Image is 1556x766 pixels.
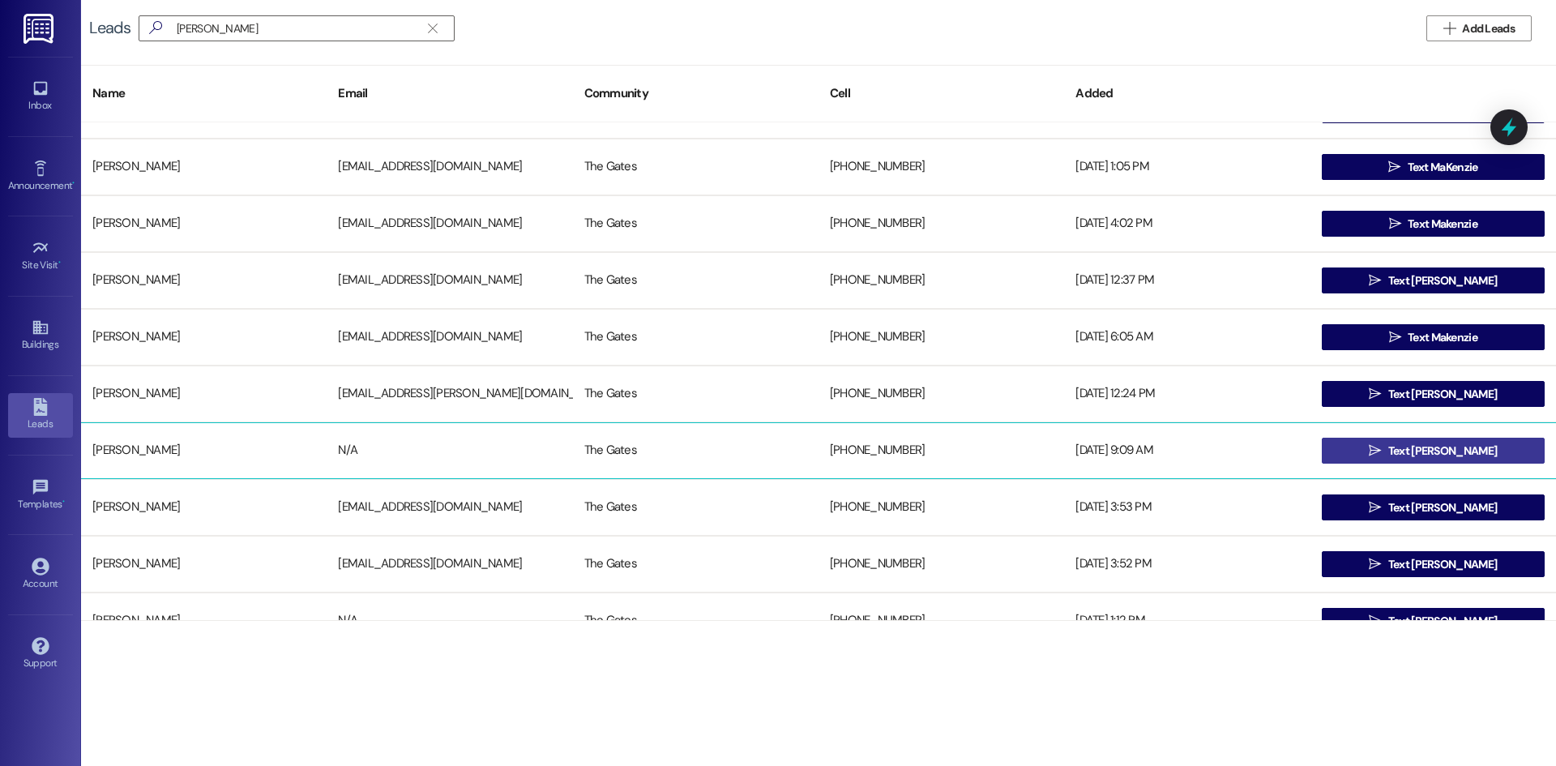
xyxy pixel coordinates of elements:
[8,314,73,357] a: Buildings
[1064,378,1310,410] div: [DATE] 12:24 PM
[81,434,327,467] div: [PERSON_NAME]
[1064,151,1310,183] div: [DATE] 1:05 PM
[1064,264,1310,297] div: [DATE] 12:37 PM
[8,75,73,118] a: Inbox
[1322,438,1545,464] button: Text [PERSON_NAME]
[573,151,819,183] div: The Gates
[8,553,73,597] a: Account
[1322,381,1545,407] button: Text [PERSON_NAME]
[819,151,1064,183] div: [PHONE_NUMBER]
[819,264,1064,297] div: [PHONE_NUMBER]
[177,17,420,40] input: Search name/email/community (quotes for exact match e.g. "John Smith")
[8,632,73,676] a: Support
[1322,551,1545,577] button: Text [PERSON_NAME]
[819,74,1064,113] div: Cell
[1443,22,1456,35] i: 
[573,491,819,524] div: The Gates
[143,19,169,36] i: 
[81,548,327,580] div: [PERSON_NAME]
[89,19,130,36] div: Leads
[1388,613,1497,630] span: Text [PERSON_NAME]
[81,321,327,353] div: [PERSON_NAME]
[8,393,73,437] a: Leads
[1388,499,1497,516] span: Text [PERSON_NAME]
[1064,321,1310,353] div: [DATE] 6:05 AM
[1369,614,1381,627] i: 
[819,321,1064,353] div: [PHONE_NUMBER]
[1322,211,1545,237] button: Text Makenzie
[8,473,73,517] a: Templates •
[327,548,572,580] div: [EMAIL_ADDRESS][DOMAIN_NAME]
[81,605,327,637] div: [PERSON_NAME]
[58,257,61,268] span: •
[819,434,1064,467] div: [PHONE_NUMBER]
[1064,605,1310,637] div: [DATE] 1:12 PM
[1322,608,1545,634] button: Text [PERSON_NAME]
[1389,331,1401,344] i: 
[1322,267,1545,293] button: Text [PERSON_NAME]
[1388,386,1497,403] span: Text [PERSON_NAME]
[1369,387,1381,400] i: 
[81,264,327,297] div: [PERSON_NAME]
[819,378,1064,410] div: [PHONE_NUMBER]
[8,234,73,278] a: Site Visit •
[1064,548,1310,580] div: [DATE] 3:52 PM
[428,22,437,35] i: 
[327,151,572,183] div: [EMAIL_ADDRESS][DOMAIN_NAME]
[819,548,1064,580] div: [PHONE_NUMBER]
[1064,491,1310,524] div: [DATE] 3:53 PM
[819,491,1064,524] div: [PHONE_NUMBER]
[327,74,572,113] div: Email
[573,548,819,580] div: The Gates
[819,208,1064,240] div: [PHONE_NUMBER]
[420,16,446,41] button: Clear text
[327,434,572,467] div: N/A
[81,208,327,240] div: [PERSON_NAME]
[81,74,327,113] div: Name
[327,264,572,297] div: [EMAIL_ADDRESS][DOMAIN_NAME]
[573,378,819,410] div: The Gates
[1426,15,1532,41] button: Add Leads
[327,208,572,240] div: [EMAIL_ADDRESS][DOMAIN_NAME]
[1408,159,1478,176] span: Text MaKenzie
[1064,208,1310,240] div: [DATE] 4:02 PM
[573,74,819,113] div: Community
[1369,558,1381,571] i: 
[1322,154,1545,180] button: Text MaKenzie
[1064,74,1310,113] div: Added
[573,264,819,297] div: The Gates
[1389,217,1401,230] i: 
[81,378,327,410] div: [PERSON_NAME]
[1322,494,1545,520] button: Text [PERSON_NAME]
[1369,444,1381,457] i: 
[327,491,572,524] div: [EMAIL_ADDRESS][DOMAIN_NAME]
[573,321,819,353] div: The Gates
[819,605,1064,637] div: [PHONE_NUMBER]
[1369,274,1381,287] i: 
[1388,556,1497,573] span: Text [PERSON_NAME]
[24,14,57,44] img: ResiDesk Logo
[81,491,327,524] div: [PERSON_NAME]
[62,496,65,507] span: •
[1369,501,1381,514] i: 
[573,605,819,637] div: The Gates
[1462,20,1515,37] span: Add Leads
[1388,272,1497,289] span: Text [PERSON_NAME]
[1322,324,1545,350] button: Text Makenzie
[327,321,572,353] div: [EMAIL_ADDRESS][DOMAIN_NAME]
[81,151,327,183] div: [PERSON_NAME]
[1388,160,1400,173] i: 
[1388,443,1497,460] span: Text [PERSON_NAME]
[72,178,75,189] span: •
[573,208,819,240] div: The Gates
[327,378,572,410] div: [EMAIL_ADDRESS][PERSON_NAME][DOMAIN_NAME]
[1408,329,1477,346] span: Text Makenzie
[573,434,819,467] div: The Gates
[1408,216,1477,233] span: Text Makenzie
[327,605,572,637] div: N/A
[1064,434,1310,467] div: [DATE] 9:09 AM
